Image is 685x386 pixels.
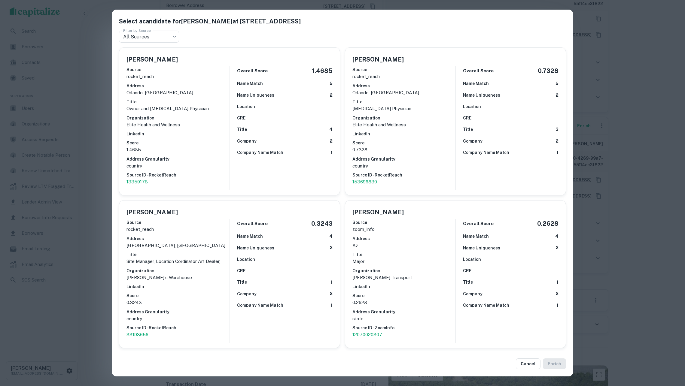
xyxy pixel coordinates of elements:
[538,66,559,75] h5: 0.7328
[463,68,494,74] h6: Overall Score
[352,55,404,64] h5: [PERSON_NAME]
[126,235,230,242] h6: Address
[237,138,257,144] h6: Company
[126,309,230,315] h6: Address Granularity
[352,73,455,80] p: rocket_reach
[312,66,333,75] h5: 1.4685
[352,219,455,226] h6: Source
[126,178,230,185] a: 13359178
[352,292,455,299] h6: Score
[352,331,455,338] a: 12070020307
[126,55,178,64] h5: [PERSON_NAME]
[126,315,230,322] p: country
[463,103,481,110] h6: Location
[352,283,455,290] h6: LinkedIn
[352,208,404,217] h5: [PERSON_NAME]
[463,256,481,263] h6: Location
[330,244,333,251] h6: 2
[556,138,559,145] h6: 2
[237,115,245,121] h6: CRE
[126,283,230,290] h6: LinkedIn
[556,290,559,297] h6: 2
[126,73,230,80] p: rocket_reach
[352,274,455,281] p: [PERSON_NAME] Transport
[329,126,333,133] h6: 4
[237,103,255,110] h6: Location
[126,331,230,338] a: 33193656
[463,291,483,297] h6: Company
[352,324,455,331] h6: Source ID - ZoomInfo
[126,89,230,96] p: orlando, [GEOGRAPHIC_DATA]
[330,92,333,99] h6: 2
[237,245,274,251] h6: Name Uniqueness
[556,80,559,87] h6: 5
[126,208,178,217] h5: [PERSON_NAME]
[126,258,230,265] p: Site Manager, Location Cordinator Art Dealer,
[352,131,455,137] h6: LinkedIn
[126,98,230,105] h6: Title
[555,233,559,240] h6: 4
[126,267,230,274] h6: Organization
[352,315,455,322] p: state
[126,172,230,178] h6: Source ID - RocketReach
[126,226,230,233] p: rocket_reach
[556,302,559,309] h6: 1
[123,28,151,33] label: Filter by Source
[126,66,230,73] h6: Source
[126,83,230,89] h6: Address
[126,115,230,121] h6: Organization
[463,92,500,98] h6: Name Uniqueness
[330,302,333,309] h6: 1
[126,299,230,306] p: 0.3243
[352,267,455,274] h6: Organization
[463,115,471,121] h6: CRE
[330,149,333,156] h6: 1
[352,242,455,249] p: az
[655,338,685,367] iframe: Chat Widget
[330,279,333,286] h6: 1
[237,80,263,87] h6: Name Match
[126,140,230,146] h6: Score
[126,292,230,299] h6: Score
[126,242,230,249] p: [GEOGRAPHIC_DATA], [GEOGRAPHIC_DATA]
[463,138,483,144] h6: Company
[463,302,509,309] h6: Company Name Match
[352,121,455,128] p: Elite Health and Wellness
[119,31,179,43] div: All Sources
[237,68,268,74] h6: Overall Score
[237,126,247,133] h6: Title
[352,156,455,162] h6: Address Granularity
[463,233,489,240] h6: Name Match
[330,138,333,145] h6: 2
[556,92,559,99] h6: 2
[126,162,230,170] p: country
[463,267,471,274] h6: CRE
[556,279,559,286] h6: 1
[352,115,455,121] h6: Organization
[352,83,455,89] h6: Address
[237,291,257,297] h6: Company
[329,233,333,240] h6: 4
[237,92,274,98] h6: Name Uniqueness
[352,66,455,73] h6: Source
[352,98,455,105] h6: Title
[352,251,455,258] h6: Title
[352,140,455,146] h6: Score
[237,149,283,156] h6: Company Name Match
[352,226,455,233] p: zoom_info
[556,126,559,133] h6: 3
[352,105,455,112] p: [MEDICAL_DATA] Physician
[237,302,283,309] h6: Company Name Match
[352,162,455,170] p: country
[463,80,489,87] h6: Name Match
[126,131,230,137] h6: LinkedIn
[352,235,455,242] h6: Address
[463,149,509,156] h6: Company Name Match
[119,17,566,26] h5: Select a candidate for [PERSON_NAME] at [STREET_ADDRESS]
[352,258,455,265] p: Major
[126,156,230,162] h6: Address Granularity
[352,172,455,178] h6: Source ID - RocketReach
[352,309,455,315] h6: Address Granularity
